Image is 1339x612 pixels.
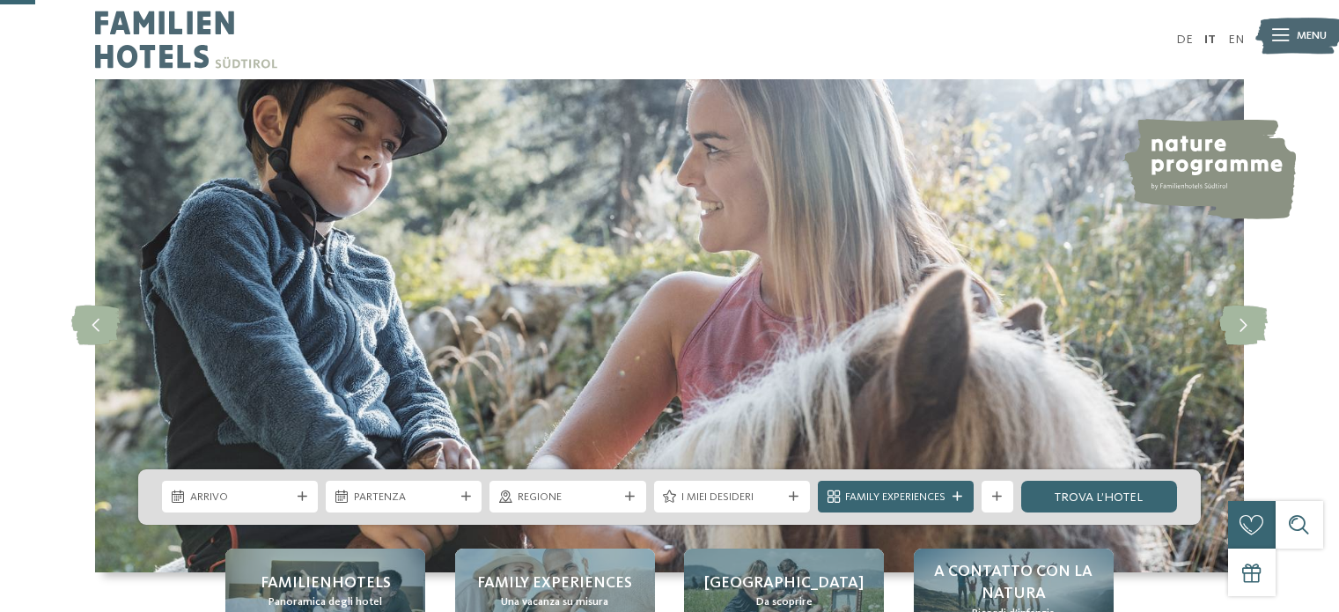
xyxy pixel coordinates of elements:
a: DE [1176,33,1193,46]
span: Panoramica degli hotel [269,594,382,610]
img: nature programme by Familienhotels Südtirol [1122,119,1296,219]
span: Regione [518,490,618,505]
span: Da scoprire [756,594,813,610]
a: trova l’hotel [1021,481,1177,512]
span: [GEOGRAPHIC_DATA] [704,572,864,594]
span: Partenza [354,490,454,505]
a: EN [1228,33,1244,46]
span: Una vacanza su misura [501,594,608,610]
span: Familienhotels [261,572,391,594]
span: A contatto con la natura [930,561,1098,605]
span: Menu [1297,28,1327,44]
span: I miei desideri [681,490,782,505]
span: Family Experiences [845,490,945,505]
span: Arrivo [190,490,291,505]
span: Family experiences [477,572,632,594]
img: Family hotel Alto Adige: the happy family places! [95,79,1244,572]
a: IT [1204,33,1216,46]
